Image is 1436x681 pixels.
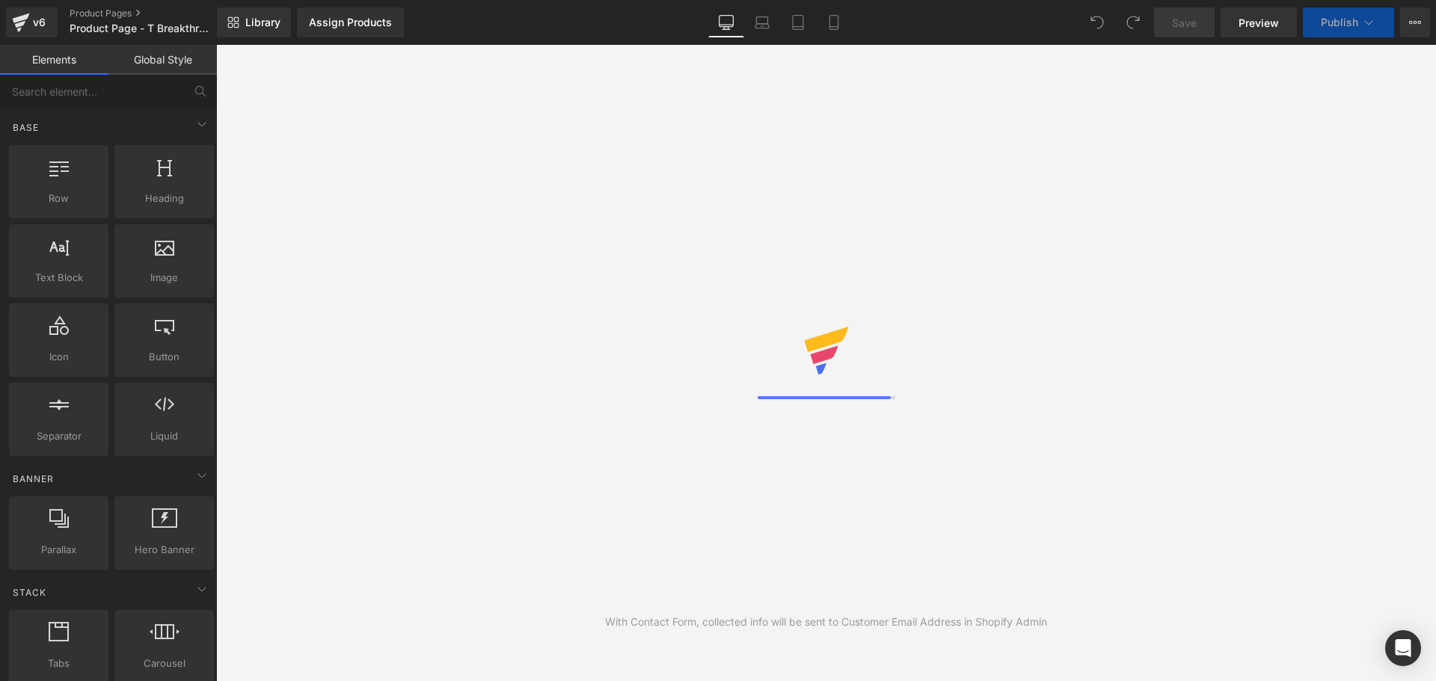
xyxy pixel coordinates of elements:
span: Image [119,270,209,286]
span: Carousel [119,656,209,671]
div: Open Intercom Messenger [1385,630,1421,666]
span: Publish [1321,16,1358,28]
a: New Library [217,7,291,37]
span: Button [119,349,209,365]
span: Preview [1239,15,1279,31]
span: Liquid [119,428,209,444]
span: Row [13,191,104,206]
button: Publish [1303,7,1394,37]
span: Tabs [13,656,104,671]
span: Product Page - T Breakthrough (variant) [70,22,213,34]
span: Base [11,120,40,135]
a: v6 [6,7,58,37]
span: Save [1172,15,1197,31]
div: Assign Products [309,16,392,28]
span: Icon [13,349,104,365]
button: More [1400,7,1430,37]
span: Stack [11,585,48,600]
span: Text Block [13,270,104,286]
a: Global Style [108,45,217,75]
span: Banner [11,472,55,486]
span: Hero Banner [119,542,209,558]
span: Parallax [13,542,104,558]
a: Desktop [708,7,744,37]
div: With Contact Form, collected info will be sent to Customer Email Address in Shopify Admin [605,614,1047,630]
div: v6 [30,13,49,32]
span: Heading [119,191,209,206]
a: Preview [1221,7,1297,37]
span: Separator [13,428,104,444]
a: Laptop [744,7,780,37]
span: Library [245,16,280,29]
a: Tablet [780,7,816,37]
button: Redo [1118,7,1148,37]
a: Product Pages [70,7,242,19]
button: Undo [1082,7,1112,37]
a: Mobile [816,7,852,37]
